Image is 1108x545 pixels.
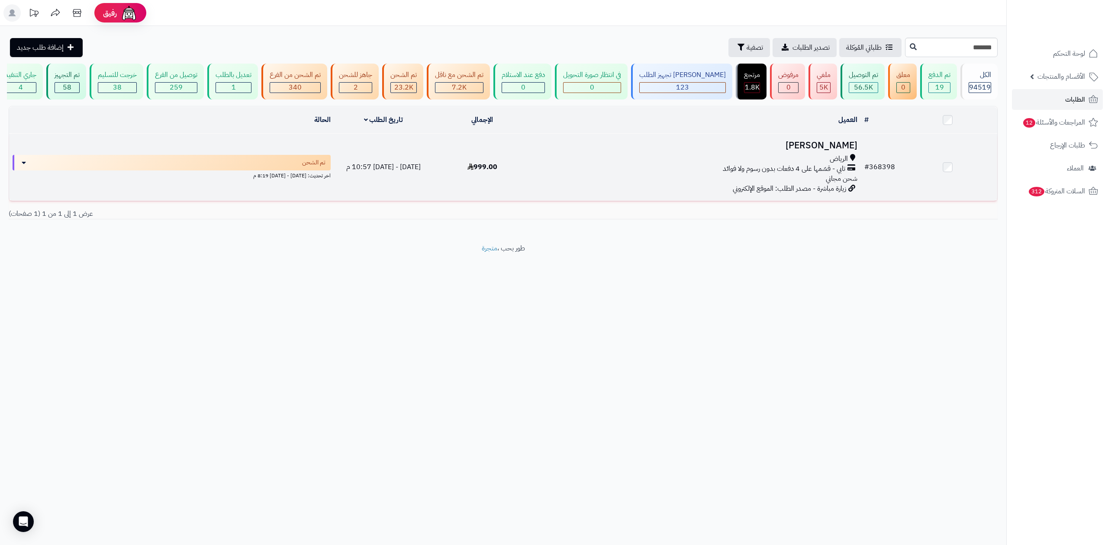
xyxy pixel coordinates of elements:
[63,82,71,93] span: 58
[849,83,878,93] div: 56517
[10,38,83,57] a: إضافة طلب جديد
[564,83,621,93] div: 0
[502,70,545,80] div: دفع عند الاستلام
[452,82,467,93] span: 7.2K
[120,4,138,22] img: ai-face.png
[897,83,910,93] div: 0
[23,4,45,24] a: تحديثات المنصة
[467,162,497,172] span: 999.00
[838,115,857,125] a: العميل
[969,82,991,93] span: 94519
[969,70,991,80] div: الكل
[394,82,413,93] span: 23.2K
[206,64,260,99] a: تعديل بالطلب 1
[535,141,857,151] h3: [PERSON_NAME]
[1012,158,1103,179] a: العملاء
[1028,185,1085,197] span: السلات المتروكة
[1053,48,1085,60] span: لوحة التحكم
[849,70,878,80] div: تم التوصيل
[13,511,34,532] div: Open Intercom Messenger
[768,64,807,99] a: مرفوض 0
[98,83,136,93] div: 38
[563,70,621,80] div: في انتظار صورة التحويل
[779,83,798,93] div: 0
[935,82,944,93] span: 19
[918,64,959,99] a: تم الدفع 19
[846,42,882,53] span: طلباتي المُوكلة
[886,64,918,99] a: معلق 0
[590,82,594,93] span: 0
[482,243,497,253] a: متجرة
[728,38,770,57] button: تصفية
[747,42,763,53] span: تصفية
[819,82,828,93] span: 5K
[640,83,725,93] div: 123
[1012,43,1103,64] a: لوحة التحكم
[232,82,236,93] span: 1
[1067,162,1084,174] span: العملاء
[629,64,734,99] a: [PERSON_NAME] تجهيز الطلب 123
[55,70,80,80] div: تم التجهيز
[1029,187,1044,196] span: 312
[55,83,79,93] div: 58
[380,64,425,99] a: تم الشحن 23.2K
[155,70,197,80] div: توصيل من الفرع
[639,70,726,80] div: [PERSON_NAME] تجهيز الطلب
[314,115,331,125] a: الحالة
[864,115,869,125] a: #
[1012,181,1103,202] a: السلات المتروكة312
[733,183,846,194] span: زيارة مباشرة - مصدر الطلب: الموقع الإلكتروني
[901,82,905,93] span: 0
[98,70,137,80] div: خرجت للتسليم
[854,82,873,93] span: 56.5K
[839,38,902,57] a: طلباتي المُوكلة
[786,82,791,93] span: 0
[216,83,251,93] div: 1
[13,170,331,180] div: اخر تحديث: [DATE] - [DATE] 8:19 م
[1023,118,1035,128] span: 12
[492,64,553,99] a: دفع عند الاستلام 0
[807,64,839,99] a: ملغي 5K
[553,64,629,99] a: في انتظار صورة التحويل 0
[5,70,36,80] div: جاري التنفيذ
[354,82,358,93] span: 2
[817,70,831,80] div: ملغي
[155,83,197,93] div: 259
[435,70,483,80] div: تم الشحن مع ناقل
[1050,139,1085,151] span: طلبات الإرجاع
[391,83,416,93] div: 23167
[839,64,886,99] a: تم التوصيل 56.5K
[329,64,380,99] a: جاهز للشحن 2
[2,209,503,219] div: عرض 1 إلى 1 من 1 (1 صفحات)
[45,64,88,99] a: تم التجهيز 58
[864,162,869,172] span: #
[959,64,999,99] a: الكل94519
[928,70,950,80] div: تم الدفع
[435,83,483,93] div: 7223
[270,83,320,93] div: 340
[390,70,417,80] div: تم الشحن
[676,82,689,93] span: 123
[773,38,837,57] a: تصدير الطلبات
[734,64,768,99] a: مرتجع 1.8K
[502,83,544,93] div: 0
[864,162,895,172] a: #368398
[826,173,857,184] span: شحن مجاني
[425,64,492,99] a: تم الشحن مع ناقل 7.2K
[339,83,372,93] div: 2
[896,70,910,80] div: معلق
[170,82,183,93] span: 259
[260,64,329,99] a: تم الشحن من الفرع 340
[471,115,493,125] a: الإجمالي
[830,154,848,164] span: الرياض
[1065,93,1085,106] span: الطلبات
[1012,112,1103,133] a: المراجعات والأسئلة12
[723,164,845,174] span: تابي - قسّمها على 4 دفعات بدون رسوم ولا فوائد
[744,83,760,93] div: 1807
[1012,89,1103,110] a: الطلبات
[1012,135,1103,156] a: طلبات الإرجاع
[346,162,421,172] span: [DATE] - [DATE] 10:57 م
[1022,116,1085,128] span: المراجعات والأسئلة
[216,70,251,80] div: تعديل بالطلب
[521,82,525,93] span: 0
